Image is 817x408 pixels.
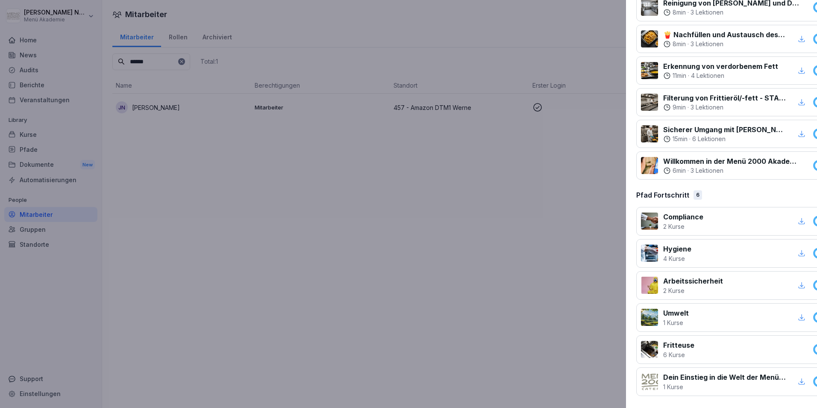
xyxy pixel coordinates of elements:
p: 8 min [673,8,686,17]
p: 🍟 Nachfüllen und Austausch des Frittieröl/-fettes [663,30,786,40]
div: · [663,71,778,80]
p: Sicherer Umgang mit [PERSON_NAME] [663,124,786,135]
p: 2 Kurse [663,286,723,295]
p: Umwelt [663,308,689,318]
p: Willkommen in der Menü 2000 Akademie mit Bounti! [663,156,802,166]
p: 2 Kurse [663,222,703,231]
p: 3 Lektionen [691,103,723,112]
p: 4 Kurse [663,254,691,263]
p: 4 Lektionen [691,71,724,80]
p: 6 Kurse [663,350,694,359]
p: Arbeitssicherheit [663,276,723,286]
div: · [663,103,786,112]
div: · [663,135,786,143]
p: Compliance [663,212,703,222]
p: Pfad Fortschritt [636,190,689,200]
p: 6 min [673,166,686,175]
div: 6 [694,190,702,200]
p: Hygiene [663,244,691,254]
p: 11 min [673,71,686,80]
div: · [663,8,802,17]
p: Dein Einstieg in die Welt der Menü 2000 Akademie [663,372,786,382]
p: 9 min [673,103,686,112]
p: 6 Lektionen [692,135,726,143]
div: · [663,40,786,48]
p: 15 min [673,135,688,143]
p: 1 Kurse [663,382,786,391]
p: 3 Lektionen [691,166,723,175]
p: Fritteuse [663,340,694,350]
p: 1 Kurse [663,318,689,327]
p: 3 Lektionen [691,40,723,48]
p: 8 min [673,40,686,48]
div: · [663,166,802,175]
p: Erkennung von verdorbenem Fett [663,61,778,71]
p: Filterung von Frittieröl/-fett - STANDARD ohne Vito [663,93,786,103]
p: 3 Lektionen [691,8,723,17]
